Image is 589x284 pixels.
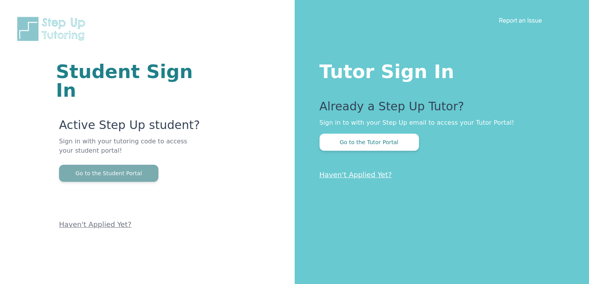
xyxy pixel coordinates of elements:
[320,59,558,81] h1: Tutor Sign In
[320,138,419,146] a: Go to the Tutor Portal
[320,134,419,151] button: Go to the Tutor Portal
[320,118,558,127] p: Sign in to with your Step Up email to access your Tutor Portal!
[320,99,558,118] p: Already a Step Up Tutor?
[59,169,158,177] a: Go to the Student Portal
[59,220,132,228] a: Haven't Applied Yet?
[59,165,158,182] button: Go to the Student Portal
[59,137,202,165] p: Sign in with your tutoring code to access your student portal!
[499,16,542,24] a: Report an Issue
[320,171,392,179] a: Haven't Applied Yet?
[16,16,90,42] img: Step Up Tutoring horizontal logo
[56,62,202,99] h1: Student Sign In
[59,118,202,137] p: Active Step Up student?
